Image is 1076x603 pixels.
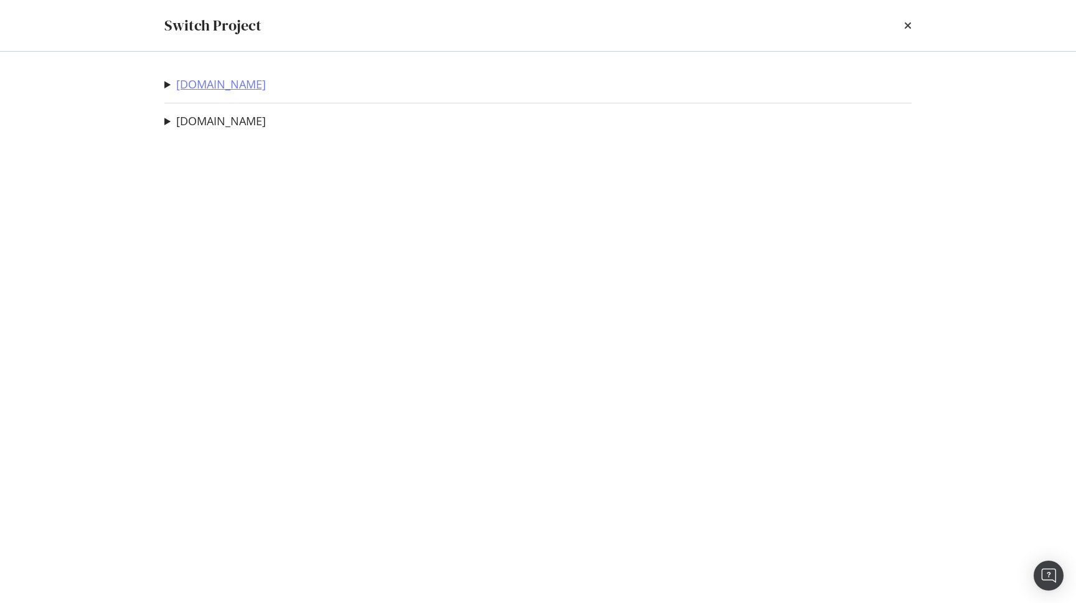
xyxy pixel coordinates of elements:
a: [DOMAIN_NAME] [176,78,266,91]
summary: [DOMAIN_NAME] [164,77,266,93]
div: times [904,15,912,36]
a: [DOMAIN_NAME] [176,115,266,128]
div: Open Intercom Messenger [1034,561,1064,591]
div: Switch Project [164,15,262,36]
summary: [DOMAIN_NAME] [164,113,266,130]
